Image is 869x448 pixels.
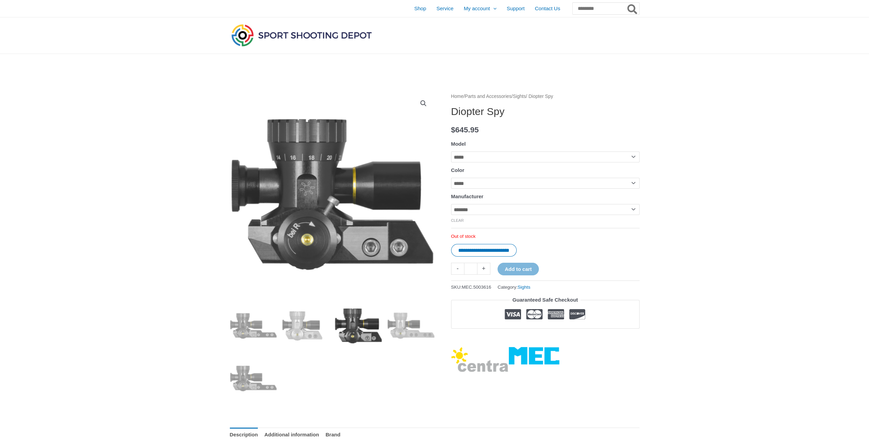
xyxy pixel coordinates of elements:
img: Diopter Spy [230,355,277,402]
a: Clear options [451,218,464,222]
a: Sights [518,285,531,290]
input: Product quantity [464,263,477,275]
a: View full-screen image gallery [417,97,430,110]
img: Diopter Spy - Image 4 [387,302,435,349]
img: Diopter Spy - Image 2 [282,302,330,349]
iframe: Customer reviews powered by Trustpilot [451,334,640,342]
span: SKU: [451,283,491,291]
a: MEC [509,347,559,375]
bdi: 645.95 [451,126,479,134]
nav: Breadcrumb [451,92,640,101]
a: + [477,263,490,275]
button: Search [626,3,639,14]
h1: Diopter Spy [451,105,640,118]
button: Add to cart [497,263,539,275]
a: Centra [451,347,508,375]
legend: Guaranteed Safe Checkout [510,295,581,305]
label: Color [451,167,464,173]
a: - [451,263,464,275]
p: Out of stock [451,233,640,240]
label: Model [451,141,466,147]
a: Brand [325,428,340,442]
label: Manufacturer [451,193,483,199]
a: Parts and Accessories [465,94,511,99]
span: $ [451,126,455,134]
a: Additional information [264,428,319,442]
a: Description [230,428,258,442]
a: Sights [513,94,526,99]
a: Home [451,94,464,99]
img: Diopter Spy [230,302,277,349]
span: Category: [497,283,530,291]
span: MEC.5003616 [462,285,491,290]
img: Diopter Spy - Image 3 [335,302,382,349]
img: Sport Shooting Depot [230,23,373,48]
